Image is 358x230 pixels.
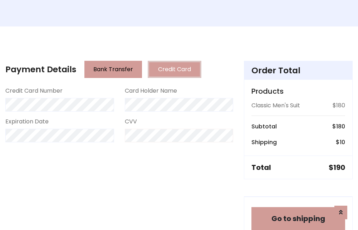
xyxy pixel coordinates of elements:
h6: $ [332,123,345,130]
h5: Total [251,163,271,172]
span: 180 [336,122,345,131]
label: Credit Card Number [5,87,63,95]
label: Card Holder Name [125,87,177,95]
h6: $ [336,139,345,146]
p: Classic Men's Suit [251,101,300,110]
span: 190 [333,162,345,172]
button: Go to shipping [251,207,345,230]
p: $180 [333,101,345,110]
h6: Shipping [251,139,277,146]
span: 10 [340,138,345,146]
button: Bank Transfer [84,61,142,78]
h5: Products [251,87,345,96]
label: Expiration Date [5,117,49,126]
button: Credit Card [148,61,201,78]
h5: $ [329,163,345,172]
h6: Subtotal [251,123,277,130]
h4: Payment Details [5,64,76,74]
h4: Order Total [251,65,345,75]
label: CVV [125,117,137,126]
